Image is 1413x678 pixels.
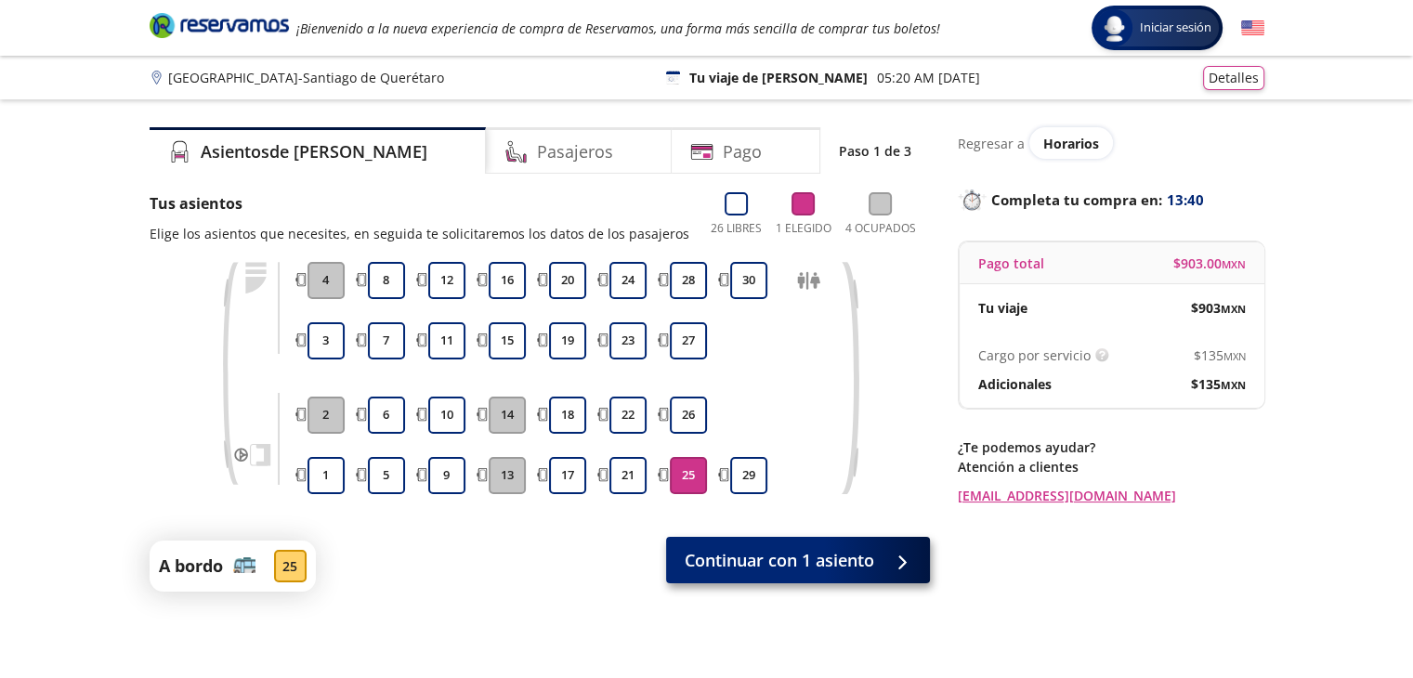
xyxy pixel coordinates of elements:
p: Elige los asientos que necesites, en seguida te solicitaremos los datos de los pasajeros [150,224,689,243]
button: 4 [307,262,345,299]
span: $ 903 [1191,298,1246,318]
button: English [1241,17,1264,40]
button: Continuar con 1 asiento [666,537,930,583]
em: ¡Bienvenido a la nueva experiencia de compra de Reservamos, una forma más sencilla de comprar tus... [296,20,940,37]
h4: Pago [723,139,762,164]
button: 16 [489,262,526,299]
button: 13 [489,457,526,494]
div: Regresar a ver horarios [958,127,1264,159]
p: ¿Te podemos ayudar? [958,437,1264,457]
button: 28 [670,262,707,299]
button: 30 [730,262,767,299]
button: 18 [549,397,586,434]
span: $ 903.00 [1173,254,1246,273]
span: 13:40 [1167,189,1204,211]
button: 25 [670,457,707,494]
button: 2 [307,397,345,434]
span: Iniciar sesión [1132,19,1219,37]
h4: Asientos de [PERSON_NAME] [201,139,427,164]
span: Continuar con 1 asiento [685,548,874,573]
p: Tu viaje [978,298,1027,318]
p: Pago total [978,254,1044,273]
button: Detalles [1203,66,1264,90]
button: 21 [609,457,647,494]
div: 25 [274,550,307,582]
h4: Pasajeros [537,139,613,164]
button: 1 [307,457,345,494]
a: Brand Logo [150,11,289,45]
p: Tu viaje de [PERSON_NAME] [689,68,868,87]
button: 27 [670,322,707,359]
button: 19 [549,322,586,359]
button: 6 [368,397,405,434]
p: A bordo [159,554,223,579]
button: 23 [609,322,647,359]
p: Paso 1 de 3 [839,141,911,161]
a: [EMAIL_ADDRESS][DOMAIN_NAME] [958,486,1264,505]
p: Completa tu compra en : [958,187,1264,213]
p: Cargo por servicio [978,346,1091,365]
button: 17 [549,457,586,494]
small: MXN [1223,349,1246,363]
small: MXN [1221,302,1246,316]
button: 10 [428,397,465,434]
p: Tus asientos [150,192,689,215]
button: 15 [489,322,526,359]
p: Atención a clientes [958,457,1264,476]
span: Horarios [1043,135,1099,152]
span: $ 135 [1194,346,1246,365]
p: 4 Ocupados [845,220,916,237]
small: MXN [1222,257,1246,271]
button: 9 [428,457,465,494]
p: [GEOGRAPHIC_DATA] - Santiago de Querétaro [168,68,444,87]
button: 5 [368,457,405,494]
i: Brand Logo [150,11,289,39]
p: 05:20 AM [DATE] [877,68,980,87]
button: 26 [670,397,707,434]
button: 7 [368,322,405,359]
button: 14 [489,397,526,434]
button: 24 [609,262,647,299]
span: $ 135 [1191,374,1246,394]
p: Regresar a [958,134,1025,153]
button: 8 [368,262,405,299]
p: 1 Elegido [776,220,831,237]
p: 26 Libres [711,220,762,237]
button: 22 [609,397,647,434]
button: 3 [307,322,345,359]
button: 29 [730,457,767,494]
p: Adicionales [978,374,1052,394]
small: MXN [1221,378,1246,392]
button: 12 [428,262,465,299]
button: 20 [549,262,586,299]
button: 11 [428,322,465,359]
